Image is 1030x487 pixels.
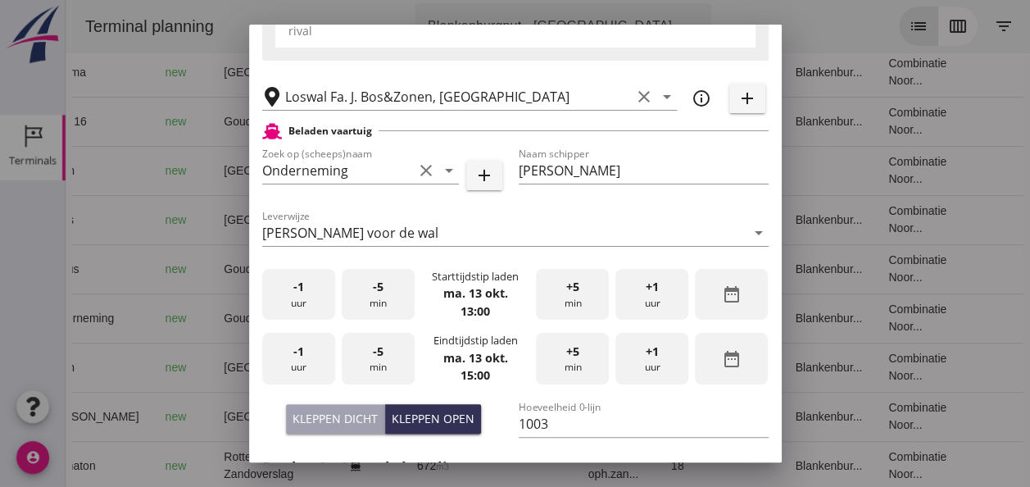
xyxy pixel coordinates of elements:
div: Terminal planning [7,15,161,38]
small: m3 [370,265,383,275]
div: [PERSON_NAME] voor de wal [262,225,438,240]
i: arrow_drop_down [657,87,677,107]
span: +1 [646,343,659,361]
small: m3 [377,117,390,127]
i: directions_boat [284,460,296,471]
span: -5 [373,278,383,296]
i: directions_boat [284,165,296,176]
td: 397 [338,392,429,441]
td: Blankenbur... [716,244,810,294]
td: Combinatie Noor... [810,97,911,146]
div: min [536,333,609,385]
input: Losplaats [285,84,631,110]
span: +1 [646,278,659,296]
td: 18 [592,146,717,195]
td: Filling sand [510,48,592,97]
i: directions_boat [199,312,211,324]
small: m3 [370,216,383,225]
div: min [342,269,415,321]
td: Combinatie Noor... [810,343,911,392]
i: directions_boat [284,214,296,225]
input: Hoeveelheid 0-lijn [519,411,769,437]
i: list [843,16,863,36]
td: Filling sand [510,146,592,195]
div: [GEOGRAPHIC_DATA] [158,162,296,180]
td: Ontzilt oph.zan... [510,294,592,343]
small: m3 [370,462,383,471]
button: Kleppen dicht [286,404,385,434]
i: date_range [722,284,742,304]
small: m3 [370,412,383,422]
td: 18 [592,392,717,441]
div: Eindtijdstip laden [433,333,517,348]
td: 1231 [338,294,429,343]
h2: Product(en)/vrachtbepaling [262,457,769,479]
i: clear [416,161,436,180]
strong: 15:00 [461,367,490,383]
td: 480 [338,343,429,392]
td: 18 [592,343,717,392]
i: directions_boat [199,263,211,275]
td: 994 [338,48,429,97]
div: [GEOGRAPHIC_DATA] [158,408,296,426]
td: new [87,146,146,195]
i: add [737,89,757,108]
div: Rotterdam Zandoverslag [158,448,296,483]
div: Gouda [158,113,296,130]
td: new [87,294,146,343]
i: arrow_drop_down [616,16,636,36]
td: Blankenbur... [716,294,810,343]
td: 18 [592,294,717,343]
td: Filling sand [510,195,592,244]
div: Gouda [158,310,296,327]
td: 523 [338,195,429,244]
td: Combinatie Noor... [810,48,911,97]
td: 18 [592,48,717,97]
i: directions_boat [199,116,211,127]
i: info_outline [692,89,711,108]
i: directions_boat [284,66,296,78]
div: Gouda [158,261,296,278]
i: directions_boat [284,411,296,422]
td: 18 [592,195,717,244]
div: [GEOGRAPHIC_DATA] [158,359,296,376]
strong: 13:00 [461,303,490,319]
i: directions_boat [284,362,296,373]
i: clear [634,87,654,107]
span: +5 [566,343,579,361]
i: calendar_view_week [883,16,902,36]
td: 18 [592,97,717,146]
small: m3 [370,363,383,373]
div: [GEOGRAPHIC_DATA] [158,212,296,229]
div: Kleppen open [392,410,474,427]
div: uur [615,333,688,385]
input: Naam schipper [519,157,769,184]
strong: ma. 13 okt. [442,285,507,301]
input: Zoek op (scheeps)naam [262,157,413,184]
td: new [87,244,146,294]
div: min [536,269,609,321]
button: Kleppen open [385,404,481,434]
td: 999 [338,244,429,294]
div: uur [262,333,335,385]
td: Filling sand [510,343,592,392]
td: Blankenbur... [716,195,810,244]
div: Kleppen dicht [293,410,378,427]
td: 18 [592,244,717,294]
td: Blankenbur... [716,48,810,97]
td: 480 [338,146,429,195]
td: Combinatie Noor... [810,195,911,244]
td: Filling sand [510,392,592,441]
td: new [87,97,146,146]
small: m3 [370,166,383,176]
td: new [87,195,146,244]
span: -5 [373,343,383,361]
i: date_range [722,349,742,369]
small: m3 [377,314,390,324]
small: m3 [370,68,383,78]
td: Blankenbur... [716,343,810,392]
td: Combinatie Noor... [810,392,911,441]
i: add [474,166,494,185]
td: Blankenbur... [716,97,810,146]
div: Blankenburgput - [GEOGRAPHIC_DATA] [362,16,606,36]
